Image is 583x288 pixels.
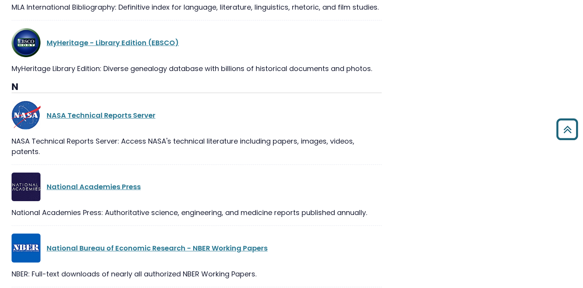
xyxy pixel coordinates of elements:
a: National Bureau of Economic Research - NBER Working Papers [47,243,268,253]
div: NBER: Full-text downloads of nearly all authorized NBER Working Papers. [12,269,382,279]
div: NASA Technical Reports Server: Access NASA's technical literature including papers, images, video... [12,136,382,157]
a: National Academies Press [47,182,141,191]
div: National Academies Press: Authoritative science, engineering, and medicine reports published annu... [12,207,382,218]
div: MLA International Bibliography: Definitive index for language, literature, linguistics, rhetoric,... [12,2,382,12]
a: MyHeritage - Library Edition (EBSCO) [47,38,179,47]
a: NASA Technical Reports Server [47,110,155,120]
a: Back to Top [553,122,581,136]
div: MyHeritage Library Edition: Diverse genealogy database with billions of historical documents and ... [12,63,382,74]
h3: N [12,81,382,93]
